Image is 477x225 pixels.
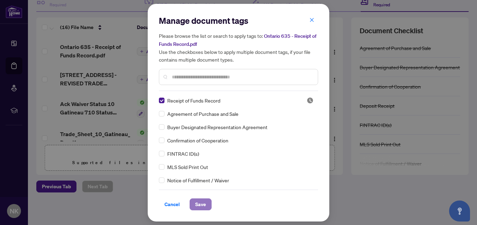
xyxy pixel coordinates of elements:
span: MLS Sold Print Out [167,163,208,171]
span: Buyer Designated Representation Agreement [167,123,267,131]
button: Cancel [159,198,185,210]
span: Save [195,199,206,210]
span: Pending Review [307,97,314,104]
h2: Manage document tags [159,15,318,26]
span: Cancel [164,199,180,210]
span: Receipt of Funds Record [167,97,220,104]
span: Notice of Fulfillment / Waiver [167,176,229,184]
button: Save [190,198,212,210]
span: Confirmation of Cooperation [167,136,228,144]
img: status [307,97,314,104]
span: close [309,17,314,22]
span: Ontario 635 - Receipt of Funds Record.pdf [159,33,316,47]
span: FINTRAC ID(s) [167,150,199,157]
h5: Please browse the list or search to apply tags to: Use the checkboxes below to apply multiple doc... [159,32,318,63]
button: Open asap [449,201,470,222]
span: Agreement of Purchase and Sale [167,110,239,118]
